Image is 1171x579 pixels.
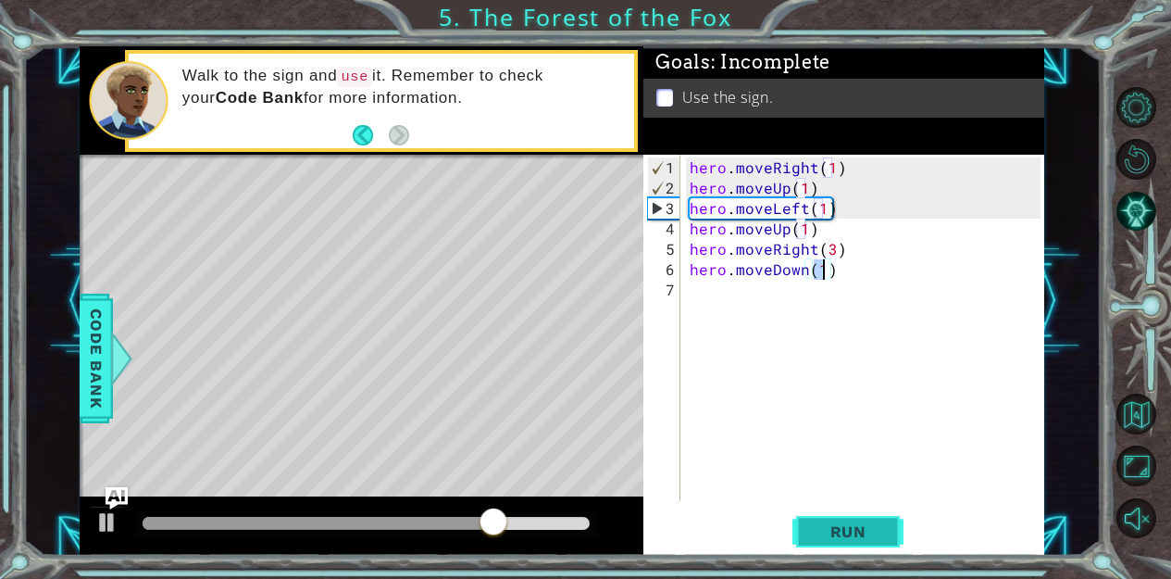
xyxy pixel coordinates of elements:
[648,157,680,178] div: 1
[711,51,830,73] span: : Incomplete
[647,259,680,280] div: 6
[89,506,126,544] button: ⌘ + P: Play
[182,66,621,107] p: Walk to the sign and it. Remember to check your for more information.
[792,512,903,552] button: Shift+Enter: Run current code.
[682,87,773,107] p: Use the sign.
[1116,191,1157,232] button: AI Hint
[353,125,389,145] button: Back
[648,178,680,198] div: 2
[337,67,372,87] code: use
[1116,498,1157,539] button: Unmute
[216,89,304,107] strong: Code Bank
[106,487,128,510] button: Ask AI
[1116,446,1157,486] button: Maximize Browser
[1116,87,1157,128] button: Level Options
[647,239,680,259] div: 5
[812,522,885,541] span: Run
[647,219,680,239] div: 4
[1116,139,1157,180] button: Restart Level
[1118,388,1171,440] a: Back to Map
[655,51,830,74] span: Goals
[81,302,111,415] span: Code Bank
[648,198,680,219] div: 3
[1116,394,1157,434] button: Back to Map
[389,125,409,145] button: Next
[647,280,680,300] div: 7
